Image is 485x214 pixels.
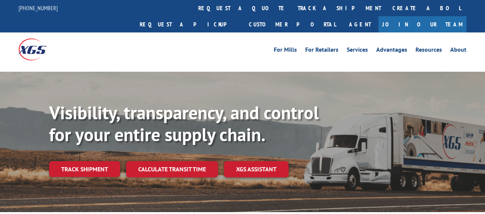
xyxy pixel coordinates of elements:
a: For Retailers [305,47,338,55]
a: Resources [415,47,442,55]
a: About [450,47,466,55]
a: Request a pickup [134,16,243,32]
a: Customer Portal [243,16,341,32]
a: [PHONE_NUMBER] [19,4,58,12]
a: Join Our Team [378,16,466,32]
a: Services [347,47,368,55]
a: For Mills [274,47,297,55]
a: Advantages [376,47,407,55]
a: Track shipment [49,161,120,177]
a: Calculate transit time [126,161,218,177]
a: XGS ASSISTANT [224,161,289,177]
b: Visibility, transparency, and control for your entire supply chain. [49,101,319,146]
a: Agent [341,16,378,32]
